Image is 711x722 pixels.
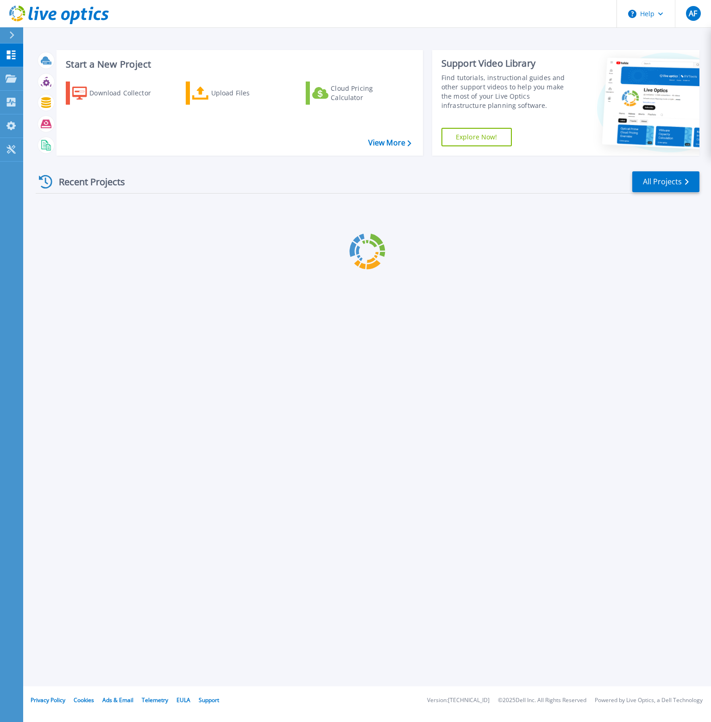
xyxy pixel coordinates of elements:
a: EULA [176,696,190,704]
a: Privacy Policy [31,696,65,704]
a: Cookies [74,696,94,704]
li: Powered by Live Optics, a Dell Technology [595,697,703,703]
a: Cloud Pricing Calculator [306,82,409,105]
a: Ads & Email [102,696,133,704]
a: Explore Now! [441,128,512,146]
a: Support [199,696,219,704]
li: Version: [TECHNICAL_ID] [427,697,490,703]
div: Download Collector [89,84,164,102]
div: Recent Projects [36,170,138,193]
a: Telemetry [142,696,168,704]
div: Support Video Library [441,57,576,69]
div: Find tutorials, instructional guides and other support videos to help you make the most of your L... [441,73,576,110]
h3: Start a New Project [66,59,411,69]
div: Cloud Pricing Calculator [331,84,405,102]
a: Download Collector [66,82,169,105]
a: View More [368,138,411,147]
div: Upload Files [211,84,285,102]
a: All Projects [632,171,699,192]
a: Upload Files [186,82,289,105]
span: AF [689,10,697,17]
li: © 2025 Dell Inc. All Rights Reserved [498,697,586,703]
